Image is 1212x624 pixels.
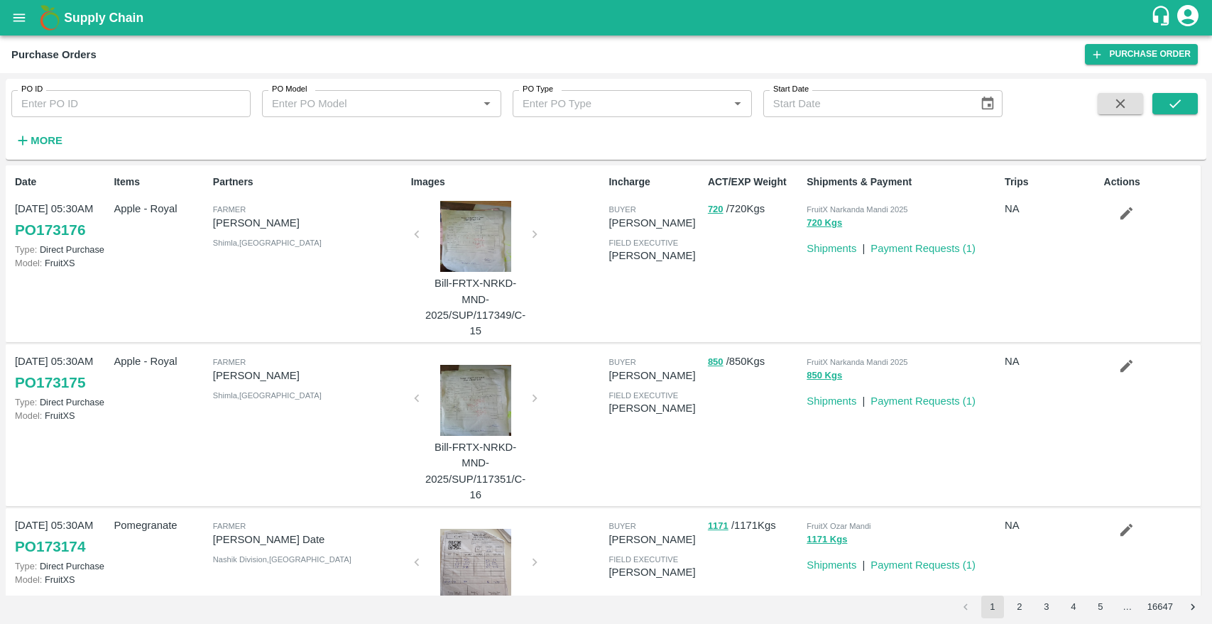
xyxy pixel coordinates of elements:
[807,243,856,254] a: Shipments
[114,518,207,533] p: Pomegranate
[856,235,865,256] div: |
[608,175,701,190] p: Incharge
[608,248,701,263] p: [PERSON_NAME]
[807,395,856,407] a: Shipments
[15,258,42,268] span: Model:
[272,84,307,95] label: PO Model
[728,94,747,113] button: Open
[708,354,801,370] p: / 850 Kgs
[517,94,724,113] input: Enter PO Type
[213,532,405,547] p: [PERSON_NAME] Date
[15,370,85,395] a: PO173175
[608,555,678,564] span: field executive
[870,559,976,571] a: Payment Requests (1)
[422,275,529,339] p: Bill-FRTX-NRKD-MND-2025/SUP/117349/C-15
[1005,354,1098,369] p: NA
[608,215,701,231] p: [PERSON_NAME]
[11,90,251,117] input: Enter PO ID
[11,45,97,64] div: Purchase Orders
[15,395,108,409] p: Direct Purchase
[608,522,635,530] span: buyer
[15,410,42,421] span: Model:
[3,1,36,34] button: open drawer
[1062,596,1085,618] button: Go to page 4
[974,90,1001,117] button: Choose date
[266,94,474,113] input: Enter PO Model
[15,217,85,243] a: PO173176
[856,388,865,409] div: |
[478,94,496,113] button: Open
[213,239,322,247] span: Shimla , [GEOGRAPHIC_DATA]
[608,400,701,416] p: [PERSON_NAME]
[213,175,405,190] p: Partners
[608,205,635,214] span: buyer
[15,518,108,533] p: [DATE] 05:30AM
[608,532,701,547] p: [PERSON_NAME]
[807,175,999,190] p: Shipments & Payment
[1143,596,1177,618] button: Go to page 16647
[213,522,246,530] span: Farmer
[411,175,604,190] p: Images
[15,573,108,586] p: FruitXS
[15,409,108,422] p: FruitXS
[708,354,724,371] button: 850
[213,205,246,214] span: Farmer
[15,354,108,369] p: [DATE] 05:30AM
[213,391,322,400] span: Shimla , [GEOGRAPHIC_DATA]
[15,534,85,559] a: PO173174
[708,202,724,218] button: 720
[15,256,108,270] p: FruitXS
[15,201,108,217] p: [DATE] 05:30AM
[807,532,847,548] button: 1171 Kgs
[708,175,801,190] p: ACT/EXP Weight
[523,84,553,95] label: PO Type
[763,90,968,117] input: Start Date
[114,175,207,190] p: Items
[1089,596,1112,618] button: Go to page 5
[15,244,37,255] span: Type:
[807,205,907,214] span: FruitX Narkanda Mandi 2025
[31,135,62,146] strong: More
[15,243,108,256] p: Direct Purchase
[807,368,842,384] button: 850 Kgs
[807,358,907,366] span: FruitX Narkanda Mandi 2025
[36,4,64,32] img: logo
[114,354,207,369] p: Apple - Royal
[64,8,1150,28] a: Supply Chain
[1005,518,1098,533] p: NA
[1005,201,1098,217] p: NA
[213,215,405,231] p: [PERSON_NAME]
[870,243,976,254] a: Payment Requests (1)
[952,596,1206,618] nav: pagination navigation
[708,518,728,535] button: 1171
[1175,3,1201,33] div: account of current user
[870,395,976,407] a: Payment Requests (1)
[608,239,678,247] span: field executive
[1085,44,1198,65] a: Purchase Order
[1035,596,1058,618] button: Go to page 3
[773,84,809,95] label: Start Date
[608,368,701,383] p: [PERSON_NAME]
[1008,596,1031,618] button: Go to page 2
[213,358,246,366] span: Farmer
[1116,601,1139,614] div: …
[807,522,870,530] span: FruitX Ozar Mandi
[608,358,635,366] span: buyer
[708,518,801,534] p: / 1171 Kgs
[807,559,856,571] a: Shipments
[15,559,108,573] p: Direct Purchase
[21,84,43,95] label: PO ID
[608,391,678,400] span: field executive
[64,11,143,25] b: Supply Chain
[981,596,1004,618] button: page 1
[11,128,66,153] button: More
[15,175,108,190] p: Date
[608,564,701,580] p: [PERSON_NAME]
[15,561,37,571] span: Type:
[708,201,801,217] p: / 720 Kgs
[1150,5,1175,31] div: customer-support
[1005,175,1098,190] p: Trips
[1104,175,1197,190] p: Actions
[15,397,37,407] span: Type:
[807,215,842,231] button: 720 Kgs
